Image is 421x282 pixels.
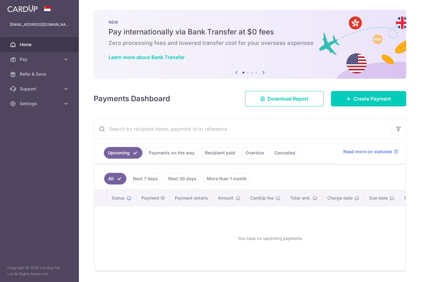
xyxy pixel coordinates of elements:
[108,39,391,47] h6: Zero processing fees and lowered transfer cost for your overseas expenses
[20,101,60,107] span: Settings
[354,95,391,102] span: Create Payment
[20,42,60,48] span: Home
[290,195,311,201] span: Total amt.
[112,195,125,201] span: Status
[327,195,353,201] span: Charge date
[343,149,392,155] span: Read more on statuses
[331,91,406,106] a: Create Payment
[245,91,324,106] a: Download Report
[164,173,200,185] a: Next 30 days
[94,119,391,139] input: Search by recipient name, payment id or reference
[268,95,309,102] span: Download Report
[94,93,170,104] h4: Payments Dashboard
[203,173,251,185] a: More than 1 month
[343,149,399,155] a: Read more on statuses
[108,20,391,25] p: NEW
[108,27,391,37] h5: Pay internationally via Bank Transfer at $0 fees
[201,147,239,159] a: Recipient paid
[242,147,268,159] a: Overdue
[7,5,38,12] img: CardUp
[20,71,60,77] span: Refer & Save
[129,173,162,185] a: Next 7 days
[104,147,142,159] a: Upcoming
[20,56,60,62] span: Pay
[145,147,198,159] a: Payments on the way
[250,195,274,201] span: CardUp fee
[10,22,69,28] p: [EMAIL_ADDRESS][DOMAIN_NAME]
[218,195,234,201] span: Amount
[94,10,406,79] img: Bank transfer banner
[270,147,299,159] a: Cancelled
[104,173,126,185] a: All
[20,86,60,92] span: Support
[369,195,388,201] span: Due date
[137,190,170,206] th: Payment ID
[108,54,185,60] a: Learn more about Bank Transfer
[170,190,213,206] th: Payment details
